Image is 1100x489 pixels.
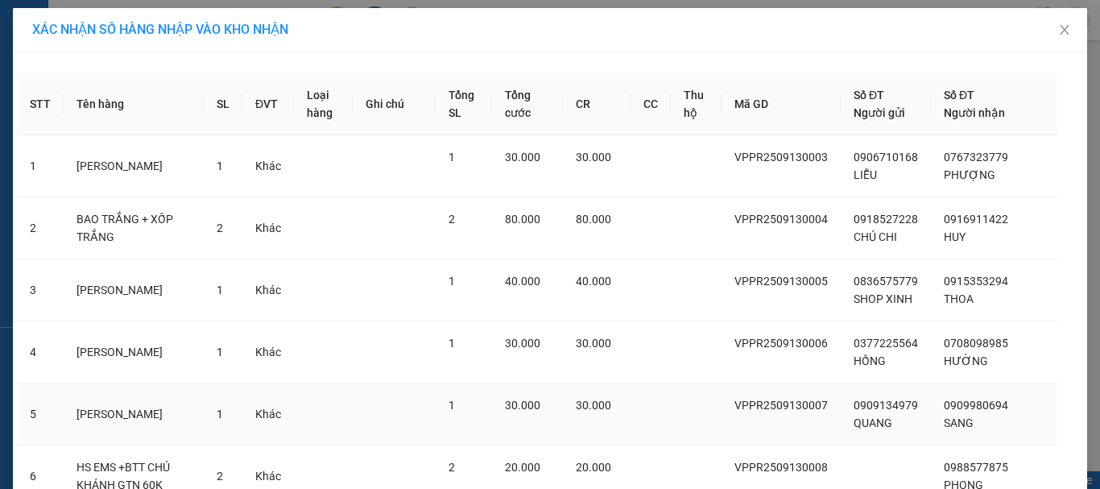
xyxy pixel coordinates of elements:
span: VPPR2509130006 [734,337,828,350]
span: 0915353294 [944,275,1008,288]
th: Tên hàng [64,73,204,135]
span: 0767323779 [944,151,1008,164]
span: PHƯỢNG [944,168,995,181]
th: ĐVT [242,73,294,135]
span: VPPR2509130008 [734,461,828,474]
th: STT [17,73,64,135]
td: [PERSON_NAME] [64,383,204,445]
span: QUANG [854,416,892,429]
td: 5 [17,383,64,445]
span: VPPR2509130005 [734,275,828,288]
span: 1 [217,284,223,296]
span: Số ĐT [854,89,884,102]
td: [PERSON_NAME] [64,259,204,321]
span: 20.000 [576,461,611,474]
td: Khác [242,259,294,321]
span: 1 [217,408,223,421]
span: VPPR2509130003 [734,151,828,164]
td: [PERSON_NAME] [64,321,204,383]
span: 30.000 [505,399,540,412]
span: 0918527228 [854,213,918,226]
td: BAO TRẮNG + XỐP TRẮNG [64,197,204,259]
td: 2 [17,197,64,259]
span: Người gửi [854,106,905,119]
span: 0906710168 [854,151,918,164]
span: 80.000 [576,213,611,226]
span: VPPR2509130004 [734,213,828,226]
span: 1 [449,151,455,164]
span: CHÚ CHI [854,230,897,243]
span: 20.000 [505,461,540,474]
th: Tổng SL [436,73,492,135]
td: Khác [242,383,294,445]
span: 30.000 [505,151,540,164]
span: 2 [449,213,455,226]
span: close [1058,23,1071,36]
span: SHOP XINH [854,292,912,305]
span: 30.000 [576,337,611,350]
span: 0377225564 [854,337,918,350]
th: Tổng cước [492,73,563,135]
span: VPPR2509130007 [734,399,828,412]
span: 1 [217,346,223,358]
span: 1 [449,337,455,350]
span: HỒNG [854,354,886,367]
span: XÁC NHẬN SỐ HÀNG NHẬP VÀO KHO NHẬN [32,22,288,37]
span: 30.000 [576,399,611,412]
span: 40.000 [505,275,540,288]
td: 3 [17,259,64,321]
td: Khác [242,321,294,383]
span: 0916911422 [944,213,1008,226]
span: 30.000 [505,337,540,350]
span: 1 [217,160,223,172]
span: 80.000 [505,213,540,226]
th: Loại hàng [294,73,353,135]
span: SANG [944,416,974,429]
td: Khác [242,135,294,197]
span: Người nhận [944,106,1005,119]
th: CC [631,73,671,135]
span: THOA [944,292,974,305]
span: 0909134979 [854,399,918,412]
span: 0988577875 [944,461,1008,474]
button: Close [1042,8,1087,53]
td: Khác [242,197,294,259]
th: Mã GD [722,73,841,135]
span: 30.000 [576,151,611,164]
span: 0836575779 [854,275,918,288]
td: 4 [17,321,64,383]
th: CR [563,73,631,135]
span: 2 [217,222,223,234]
span: HUY [944,230,966,243]
span: 2 [217,470,223,483]
td: [PERSON_NAME] [64,135,204,197]
span: 1 [449,399,455,412]
span: Số ĐT [944,89,974,102]
span: LIỄU [854,168,877,181]
th: SL [204,73,242,135]
td: 1 [17,135,64,197]
th: Ghi chú [353,73,436,135]
span: HƯỜNG [944,354,988,367]
span: 1 [449,275,455,288]
span: 0708098985 [944,337,1008,350]
span: 40.000 [576,275,611,288]
span: 0909980694 [944,399,1008,412]
th: Thu hộ [671,73,722,135]
span: 2 [449,461,455,474]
